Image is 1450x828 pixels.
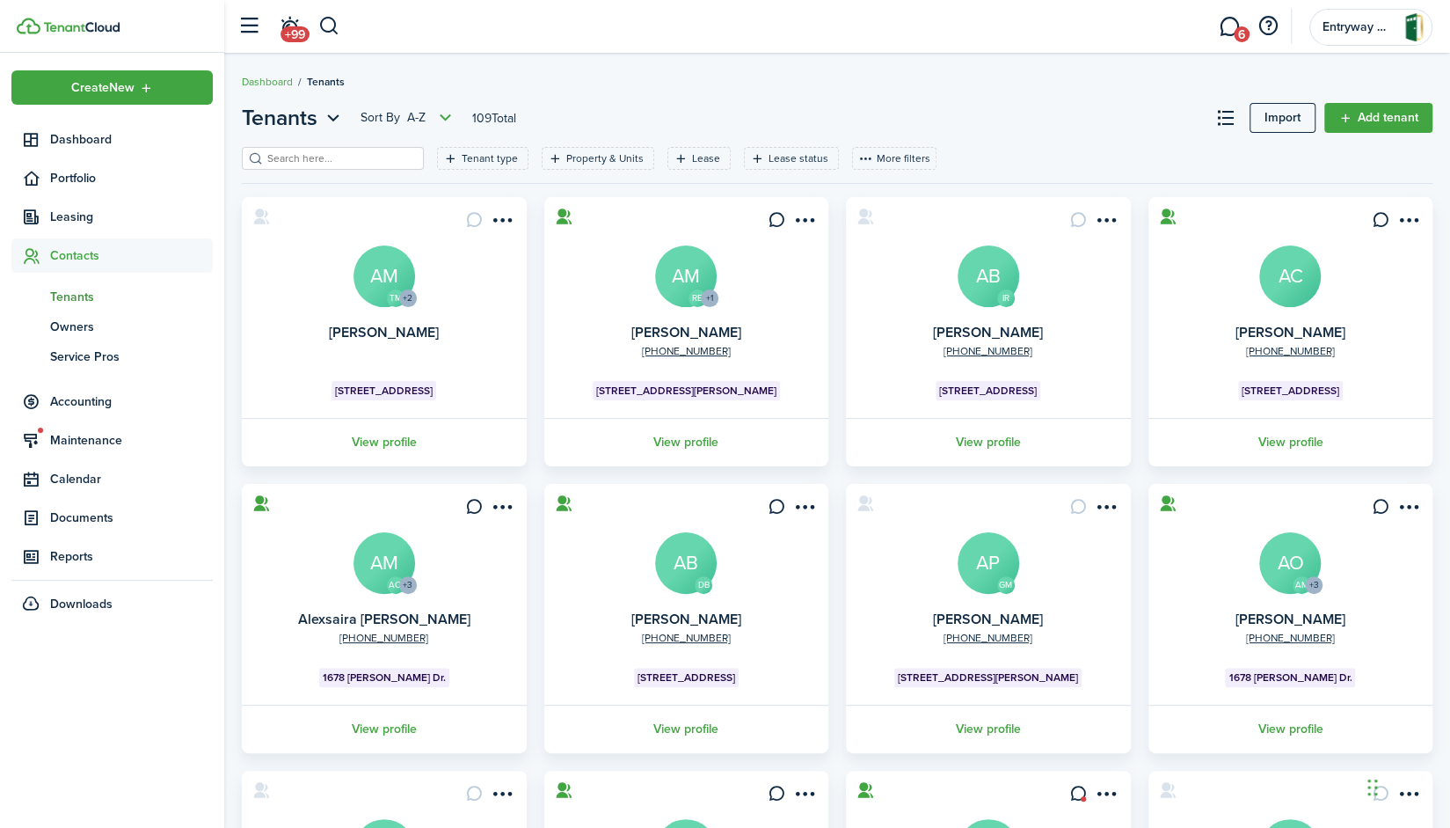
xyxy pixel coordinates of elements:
[11,341,213,371] a: Service Pros
[1367,761,1378,814] div: Drag
[997,576,1015,594] avatar-text: GM
[1092,785,1120,809] button: Open menu
[655,532,717,594] a: AB
[11,311,213,341] a: Owners
[596,383,776,399] span: [STREET_ADDRESS][PERSON_NAME]
[944,343,1032,359] a: [PHONE_NUMBER]
[655,245,717,307] a: AM
[50,169,213,187] span: Portfolio
[50,431,213,450] span: Maintenance
[239,418,529,466] a: View profile
[11,282,213,311] a: Tenants
[1092,211,1120,235] button: Open menu
[323,670,446,685] span: 1678 [PERSON_NAME] Dr.
[701,289,718,307] avatar-counter: +1
[1322,21,1393,33] span: Entryway Property Management
[642,630,731,646] a: [PHONE_NUMBER]
[631,322,741,342] a: [PERSON_NAME]
[542,418,832,466] a: View profile
[692,150,720,166] filter-tag-label: Lease
[242,102,345,134] button: Open menu
[239,705,529,753] a: View profile
[1394,211,1422,235] button: Open menu
[50,246,213,265] span: Contacts
[852,147,936,170] button: More filters
[843,418,1133,466] a: View profile
[933,609,1043,629] a: [PERSON_NAME]
[790,785,818,809] button: Open menu
[1213,4,1246,49] a: Messaging
[50,348,213,366] span: Service Pros
[1146,705,1436,753] a: View profile
[307,74,345,90] span: Tenants
[1242,383,1339,399] span: [STREET_ADDRESS]
[50,318,213,336] span: Owners
[387,576,404,594] avatar-text: AO
[939,383,1037,399] span: [STREET_ADDRESS]
[1305,576,1322,594] avatar-counter: +3
[462,150,518,166] filter-tag-label: Tenant type
[1250,103,1315,133] a: Import
[387,289,404,307] avatar-text: TM
[631,609,741,629] a: [PERSON_NAME]
[361,107,456,128] button: Sort byA-Z
[638,670,735,685] span: [STREET_ADDRESS]
[898,670,1078,685] span: [STREET_ADDRESS][PERSON_NAME]
[50,547,213,566] span: Reports
[437,147,528,170] filter-tag: Open filter
[1146,418,1436,466] a: View profile
[488,211,516,235] button: Open menu
[1400,13,1428,41] img: Entryway Property Management
[11,539,213,574] a: Reports
[488,785,516,809] button: Open menu
[790,211,818,235] button: Open menu
[318,11,340,41] button: Search
[329,322,439,342] a: [PERSON_NAME]
[642,343,731,359] a: [PHONE_NUMBER]
[71,82,135,94] span: Create New
[361,109,407,127] span: Sort by
[944,630,1032,646] a: [PHONE_NUMBER]
[263,150,418,167] input: Search here...
[43,22,120,33] img: TenantCloud
[695,576,712,594] avatar-text: DB
[958,245,1019,307] a: AB
[273,4,306,49] a: Notifications
[958,532,1019,594] a: AP
[542,705,832,753] a: View profile
[769,150,828,166] filter-tag-label: Lease status
[353,532,415,594] a: AM
[1253,11,1283,41] button: Open resource center
[1293,576,1310,594] avatar-text: AM
[1246,630,1335,646] a: [PHONE_NUMBER]
[50,288,213,306] span: Tenants
[790,498,818,522] button: Open menu
[1092,498,1120,522] button: Open menu
[11,122,213,157] a: Dashboard
[1234,26,1250,42] span: 6
[11,70,213,105] button: Open menu
[339,630,428,646] a: [PHONE_NUMBER]
[50,208,213,226] span: Leasing
[667,147,731,170] filter-tag: Open filter
[50,509,213,527] span: Documents
[407,109,426,127] span: A-Z
[50,595,113,613] span: Downloads
[1235,609,1345,629] a: [PERSON_NAME]
[1259,245,1321,307] avatar-text: AC
[50,470,213,488] span: Calendar
[232,10,266,43] button: Open sidebar
[1362,744,1450,828] iframe: Chat Widget
[1259,532,1321,594] a: AO
[566,150,644,166] filter-tag-label: Property & Units
[1324,103,1432,133] a: Add tenant
[1228,670,1352,685] span: 1678 [PERSON_NAME] Dr.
